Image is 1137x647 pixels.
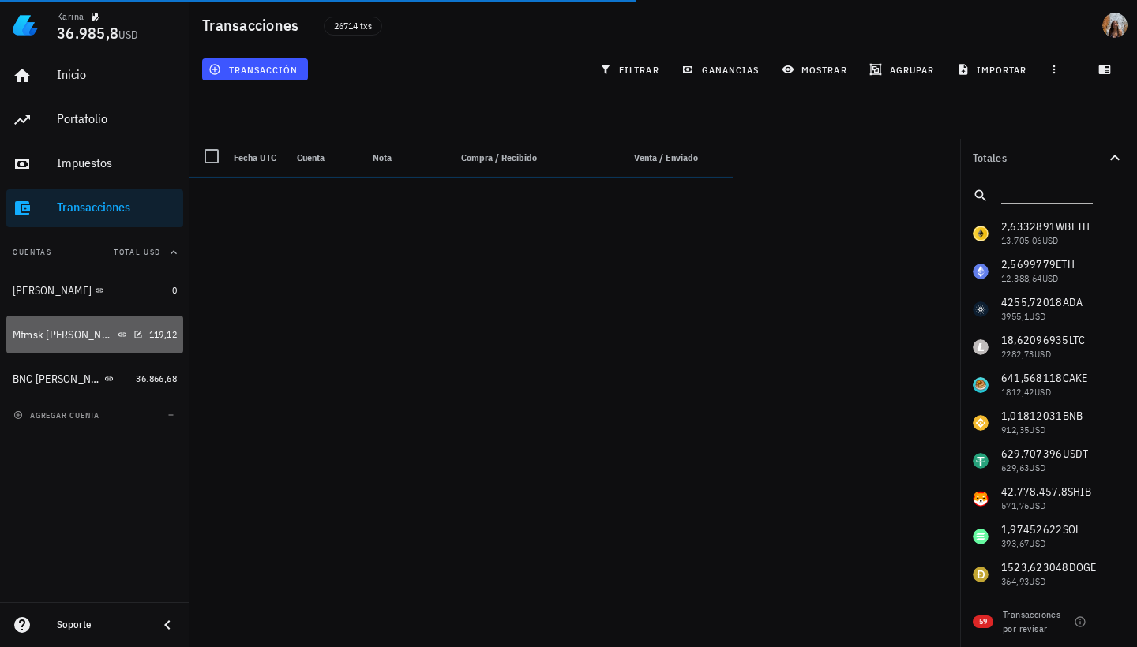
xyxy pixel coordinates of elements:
span: ganancias [685,63,759,76]
div: Cuenta [291,139,366,177]
div: [PERSON_NAME] [13,284,92,297]
span: Venta / Enviado [634,151,698,163]
span: 0 [172,284,177,296]
img: LedgiFi [13,13,38,38]
span: Total USD [114,247,161,257]
span: Fecha UTC [234,151,276,163]
span: 119,12 [149,328,177,340]
button: agregar cuenta [9,407,107,423]
a: Transacciones [6,189,183,227]
div: Soporte [57,619,145,631]
div: Fecha UTC [227,139,291,177]
a: BNC [PERSON_NAME] 36.866,68 [6,360,183,398]
div: Nota [366,139,442,177]
a: [PERSON_NAME] 0 [6,271,183,309]
span: transacción [212,63,298,76]
span: importar [960,63,1027,76]
button: mostrar [775,58,857,80]
span: agrupar [872,63,934,76]
span: 36.985,8 [57,22,118,43]
button: ganancias [675,58,769,80]
button: importar [950,58,1037,80]
span: agregar cuenta [17,410,99,421]
a: Mtmsk [PERSON_NAME] 119,12 [6,316,183,353]
div: Compra / Recibido [442,139,543,177]
span: USD [118,28,139,42]
button: transacción [202,58,308,80]
span: 59 [979,615,987,628]
div: avatar [1102,13,1128,38]
span: filtrar [602,63,659,76]
div: Totales [973,152,1105,163]
span: Compra / Recibido [461,151,537,163]
div: Transacciones por revisar [1003,608,1069,636]
a: Impuestos [6,145,183,183]
div: Venta / Enviado [603,139,704,177]
div: Inicio [57,67,177,82]
a: Inicio [6,57,183,95]
div: Impuestos [57,155,177,170]
button: CuentasTotal USD [6,234,183,271]
button: agrupar [863,58,944,80]
span: Cuenta [297,151,325,163]
div: Karina [57,10,84,23]
div: Mtmsk [PERSON_NAME] [13,328,114,342]
span: mostrar [785,63,847,76]
span: 26714 txs [334,17,372,35]
span: 36.866,68 [136,372,177,384]
div: Transacciones [57,200,177,215]
a: Portafolio [6,101,183,139]
span: Nota [373,151,392,163]
button: Totales [960,139,1137,177]
button: filtrar [593,58,669,80]
h1: Transacciones [202,13,305,38]
div: Portafolio [57,111,177,126]
div: BNC [PERSON_NAME] [13,372,101,386]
